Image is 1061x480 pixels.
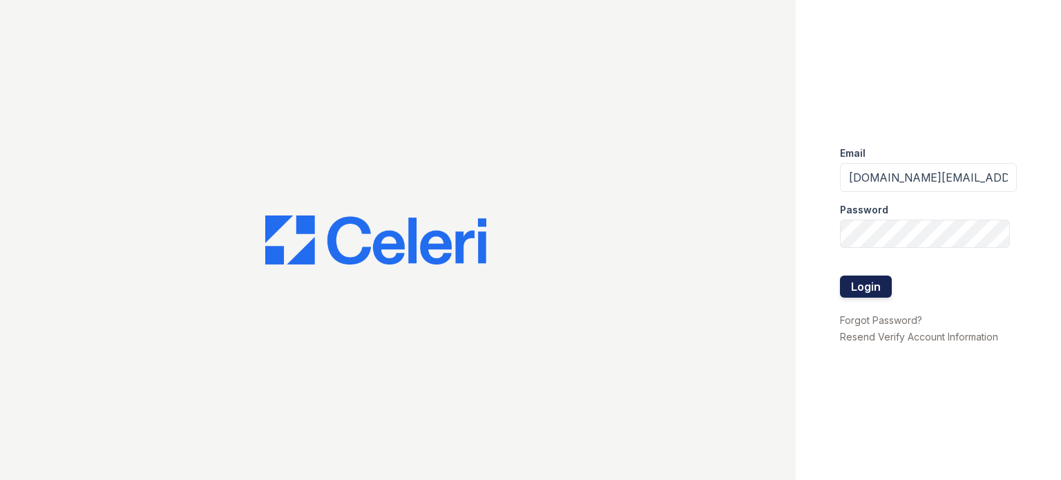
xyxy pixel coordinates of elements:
[840,276,892,298] button: Login
[840,203,888,217] label: Password
[840,331,998,343] a: Resend Verify Account Information
[265,215,486,265] img: CE_Logo_Blue-a8612792a0a2168367f1c8372b55b34899dd931a85d93a1a3d3e32e68fde9ad4.png
[840,146,866,160] label: Email
[840,314,922,326] a: Forgot Password?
